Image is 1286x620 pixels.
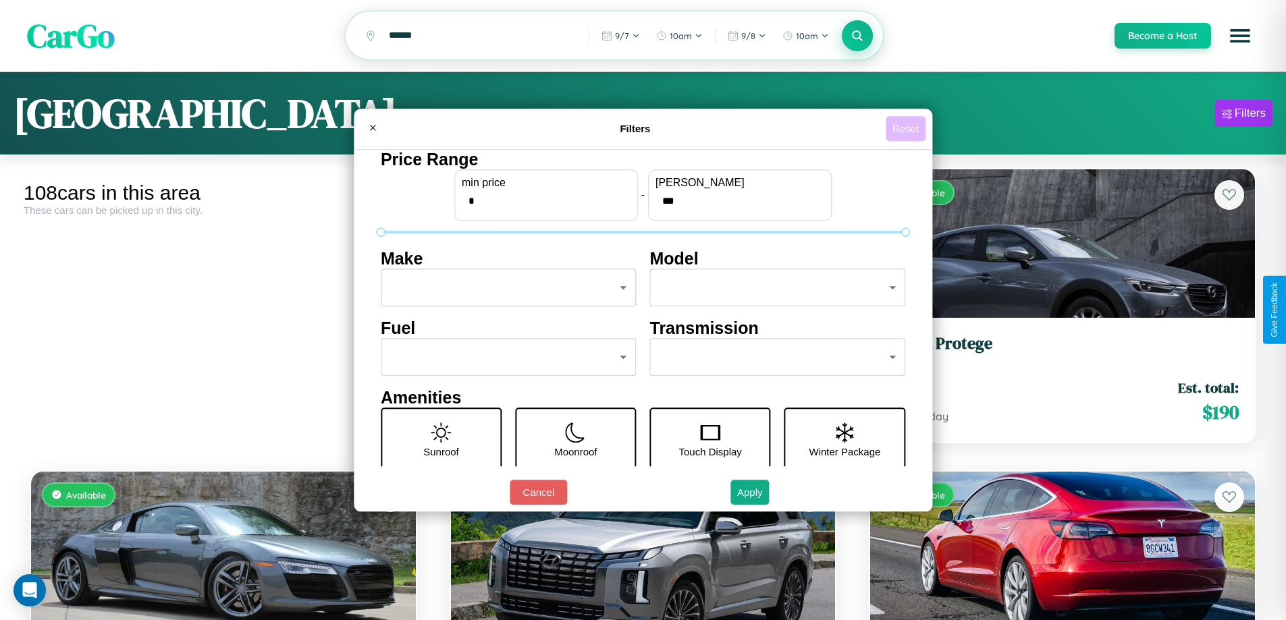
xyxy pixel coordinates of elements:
h3: Mazda Protege [886,334,1239,354]
button: Filters [1215,100,1272,127]
label: [PERSON_NAME] [655,177,824,189]
div: Filters [1235,107,1266,120]
p: Moonroof [554,443,597,461]
button: 10am [649,25,709,47]
h4: Price Range [381,150,905,169]
button: Reset [886,116,926,141]
p: Sunroof [423,443,459,461]
div: These cars can be picked up in this city. [24,204,423,216]
span: / day [920,410,948,423]
p: - [641,186,645,204]
span: CarGo [27,13,115,58]
h4: Transmission [650,318,906,338]
label: min price [462,177,631,189]
span: Est. total: [1178,378,1239,397]
h4: Make [381,249,637,269]
h4: Amenities [381,388,905,407]
h4: Filters [385,123,886,134]
h4: Model [650,249,906,269]
button: 10am [776,25,836,47]
button: Apply [730,480,770,505]
div: Give Feedback [1270,283,1279,337]
div: 108 cars in this area [24,181,423,204]
span: 9 / 8 [741,30,755,41]
button: Open menu [1221,17,1259,55]
span: Available [66,489,106,501]
span: 10am [670,30,692,41]
button: 9/8 [721,25,773,47]
span: 9 / 7 [615,30,629,41]
span: 10am [796,30,818,41]
p: Touch Display [678,443,741,461]
button: 9/7 [595,25,647,47]
button: Cancel [510,480,567,505]
span: $ 190 [1202,399,1239,426]
h1: [GEOGRAPHIC_DATA] [14,86,397,141]
p: Winter Package [809,443,881,461]
h4: Fuel [381,318,637,338]
button: Become a Host [1115,23,1211,49]
a: Mazda Protege2018 [886,334,1239,367]
div: Open Intercom Messenger [14,574,46,607]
